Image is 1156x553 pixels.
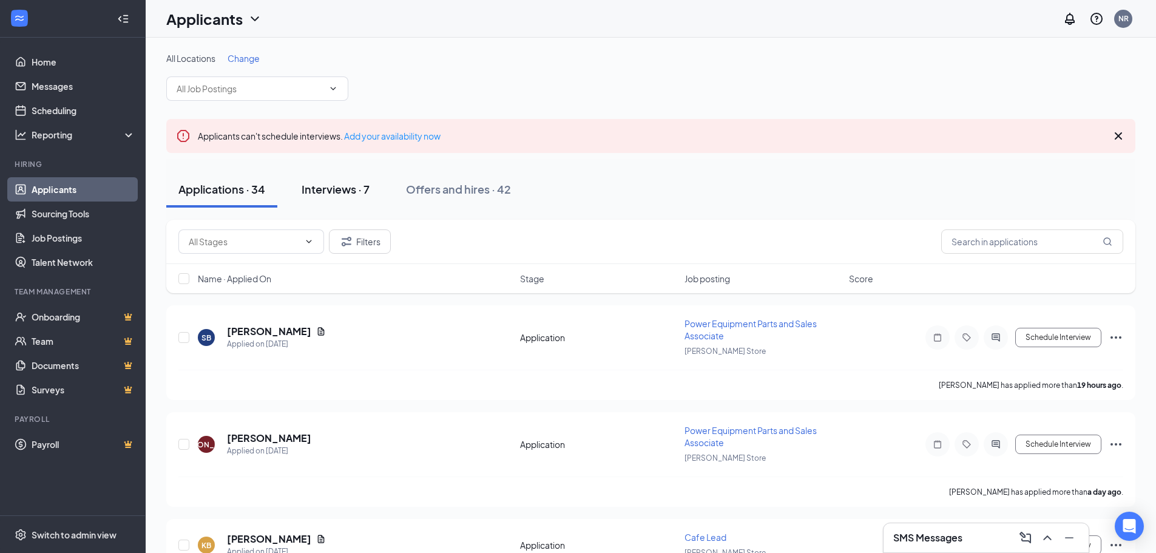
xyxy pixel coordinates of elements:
[227,432,311,445] h5: [PERSON_NAME]
[1060,528,1079,548] button: Minimize
[939,380,1123,390] p: [PERSON_NAME] has applied more than .
[520,539,677,551] div: Application
[32,202,135,226] a: Sourcing Tools
[32,98,135,123] a: Scheduling
[849,273,873,285] span: Score
[32,250,135,274] a: Talent Network
[989,439,1003,449] svg: ActiveChat
[1018,531,1033,545] svg: ComposeMessage
[684,273,730,285] span: Job posting
[930,439,945,449] svg: Note
[201,540,211,551] div: KB
[684,532,726,543] span: Cafe Lead
[1103,237,1112,246] svg: MagnifyingGlass
[32,226,135,250] a: Job Postings
[1077,381,1121,390] b: 19 hours ago
[227,532,311,546] h5: [PERSON_NAME]
[959,333,974,342] svg: Tag
[302,182,370,197] div: Interviews · 7
[32,432,135,456] a: PayrollCrown
[1062,531,1077,545] svg: Minimize
[117,13,129,25] svg: Collapse
[227,445,311,457] div: Applied on [DATE]
[1115,512,1144,541] div: Open Intercom Messenger
[1016,528,1035,548] button: ComposeMessage
[248,12,262,26] svg: ChevronDown
[406,182,511,197] div: Offers and hires · 42
[166,8,243,29] h1: Applicants
[1015,328,1101,347] button: Schedule Interview
[32,50,135,74] a: Home
[1040,531,1055,545] svg: ChevronUp
[166,53,215,64] span: All Locations
[989,333,1003,342] svg: ActiveChat
[520,438,677,450] div: Application
[1109,330,1123,345] svg: Ellipses
[176,129,191,143] svg: Error
[1015,435,1101,454] button: Schedule Interview
[32,353,135,378] a: DocumentsCrown
[228,53,260,64] span: Change
[893,531,962,545] h3: SMS Messages
[1109,538,1123,552] svg: Ellipses
[1087,487,1121,497] b: a day ago
[328,84,338,93] svg: ChevronDown
[32,529,117,541] div: Switch to admin view
[198,131,441,141] span: Applicants can't schedule interviews.
[178,182,265,197] div: Applications · 34
[32,74,135,98] a: Messages
[175,439,238,450] div: [PERSON_NAME]
[32,129,136,141] div: Reporting
[316,534,326,544] svg: Document
[32,329,135,353] a: TeamCrown
[1089,12,1104,26] svg: QuestionInfo
[949,487,1123,497] p: [PERSON_NAME] has applied more than .
[177,82,323,95] input: All Job Postings
[32,378,135,402] a: SurveysCrown
[198,273,271,285] span: Name · Applied On
[316,327,326,336] svg: Document
[1063,12,1077,26] svg: Notifications
[15,414,133,424] div: Payroll
[684,425,817,448] span: Power Equipment Parts and Sales Associate
[684,453,766,463] span: [PERSON_NAME] Store
[329,229,391,254] button: Filter Filters
[304,237,314,246] svg: ChevronDown
[189,235,299,248] input: All Stages
[930,333,945,342] svg: Note
[1038,528,1057,548] button: ChevronUp
[32,305,135,329] a: OnboardingCrown
[520,273,544,285] span: Stage
[227,338,326,350] div: Applied on [DATE]
[684,347,766,356] span: [PERSON_NAME] Store
[941,229,1123,254] input: Search in applications
[1109,437,1123,452] svg: Ellipses
[344,131,441,141] a: Add your availability now
[339,234,354,249] svg: Filter
[520,331,677,344] div: Application
[15,159,133,169] div: Hiring
[227,325,311,338] h5: [PERSON_NAME]
[15,529,27,541] svg: Settings
[1111,129,1126,143] svg: Cross
[684,318,817,341] span: Power Equipment Parts and Sales Associate
[959,439,974,449] svg: Tag
[15,129,27,141] svg: Analysis
[201,333,211,343] div: SB
[1118,13,1129,24] div: NR
[32,177,135,202] a: Applicants
[15,287,133,297] div: Team Management
[13,12,25,24] svg: WorkstreamLogo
